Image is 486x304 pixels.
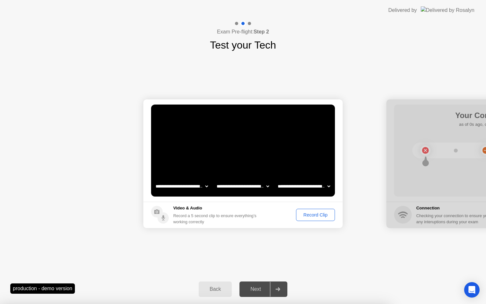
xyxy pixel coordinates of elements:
[241,286,270,292] div: Next
[201,286,230,292] div: Back
[10,283,75,294] div: production - demo version
[154,180,209,193] select: Available cameras
[388,6,417,14] div: Delivered by
[464,282,480,298] div: Open Intercom Messenger
[210,37,276,53] h1: Test your Tech
[217,28,269,36] h4: Exam Pre-flight:
[215,180,270,193] select: Available speakers
[298,212,333,217] div: Record Clip
[421,6,474,14] img: Delivered by Rosalyn
[276,180,331,193] select: Available microphones
[254,29,269,34] b: Step 2
[173,205,259,211] h5: Video & Audio
[173,213,259,225] div: Record a 5 second clip to ensure everything’s working correctly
